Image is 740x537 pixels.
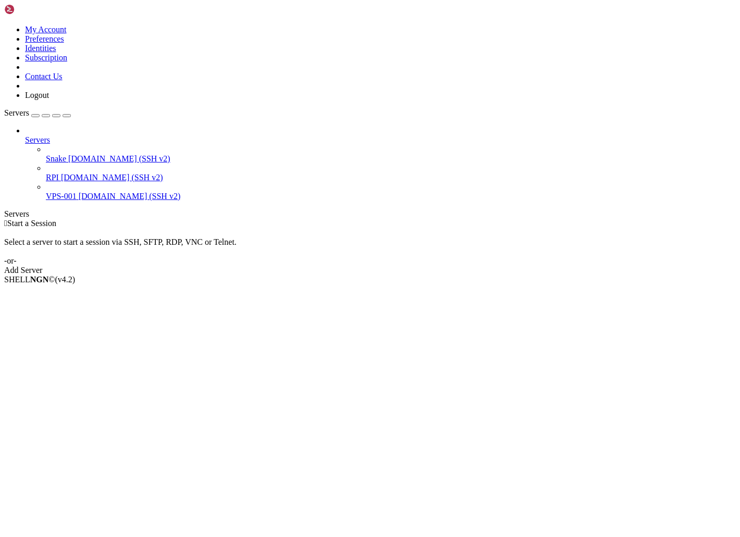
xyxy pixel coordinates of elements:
a: Logout [25,91,49,99]
a: Contact Us [25,72,63,81]
b: NGN [30,275,49,284]
span: [DOMAIN_NAME] (SSH v2) [61,173,163,182]
span: [DOMAIN_NAME] (SSH v2) [68,154,170,163]
a: Snake [DOMAIN_NAME] (SSH v2) [46,154,736,164]
span: VPS-001 [46,192,77,201]
a: Preferences [25,34,64,43]
a: Subscription [25,53,67,62]
span: Servers [25,135,50,144]
li: RPI [DOMAIN_NAME] (SSH v2) [46,164,736,182]
span: SHELL © [4,275,75,284]
a: RPI [DOMAIN_NAME] (SSH v2) [46,173,736,182]
li: VPS-001 [DOMAIN_NAME] (SSH v2) [46,182,736,201]
span: 4.2.0 [55,275,76,284]
a: Servers [4,108,71,117]
span:  [4,219,7,228]
a: Servers [25,135,736,145]
li: Snake [DOMAIN_NAME] (SSH v2) [46,145,736,164]
a: VPS-001 [DOMAIN_NAME] (SSH v2) [46,192,736,201]
div: Servers [4,209,736,219]
li: Servers [25,126,736,201]
a: My Account [25,25,67,34]
a: Identities [25,44,56,53]
span: RPI [46,173,59,182]
span: [DOMAIN_NAME] (SSH v2) [79,192,181,201]
span: Snake [46,154,66,163]
div: Add Server [4,266,736,275]
img: Shellngn [4,4,64,15]
span: Start a Session [7,219,56,228]
div: Select a server to start a session via SSH, SFTP, RDP, VNC or Telnet. -or- [4,228,736,266]
span: Servers [4,108,29,117]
